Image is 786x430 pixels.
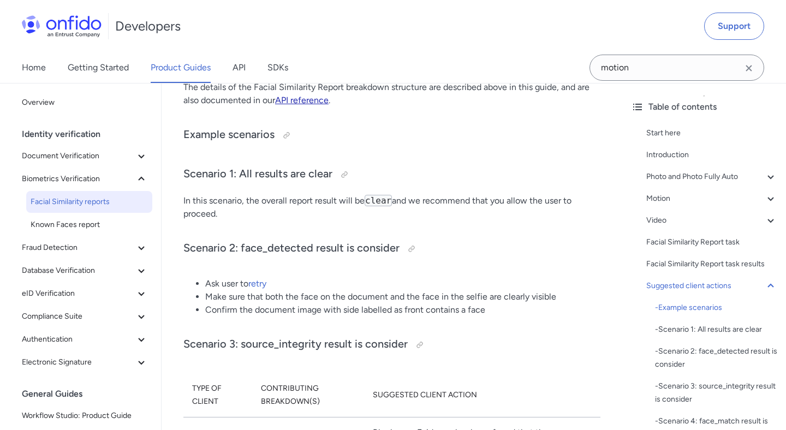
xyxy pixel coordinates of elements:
[17,145,152,167] button: Document Verification
[646,279,777,292] a: Suggested client actions
[22,264,135,277] span: Database Verification
[22,333,135,346] span: Authentication
[22,287,135,300] span: eID Verification
[22,383,157,405] div: General Guides
[631,100,777,114] div: Table of contents
[17,405,152,427] a: Workflow Studio: Product Guide
[22,241,135,254] span: Fraud Detection
[17,237,152,259] button: Fraud Detection
[205,303,600,316] li: Confirm the document image with side labelled as front contains a face
[655,323,777,336] div: - Scenario 1: All results are clear
[655,301,777,314] a: -Example scenarios
[267,52,288,83] a: SDKs
[22,15,102,37] img: Onfido Logo
[275,95,329,105] a: API reference
[17,351,152,373] button: Electronic Signature
[17,329,152,350] button: Authentication
[183,127,600,144] h3: Example scenarios
[151,52,211,83] a: Product Guides
[646,170,777,183] a: Photo and Photo Fully Auto
[646,236,777,249] a: Facial Similarity Report task
[26,214,152,236] a: Known Faces report
[183,166,600,183] h3: Scenario 1: All results are clear
[22,409,148,422] span: Workflow Studio: Product Guide
[742,62,755,75] svg: Clear search field button
[646,148,777,162] a: Introduction
[205,277,600,290] li: Ask user to
[183,336,600,354] h3: Scenario 3: source_integrity result is consider
[646,258,777,271] a: Facial Similarity Report task results
[22,310,135,323] span: Compliance Suite
[17,306,152,327] button: Compliance Suite
[22,356,135,369] span: Electronic Signature
[115,17,181,35] h1: Developers
[655,380,777,406] a: -Scenario 3: source_integrity result is consider
[17,92,152,114] a: Overview
[365,195,392,206] code: clear
[233,52,246,83] a: API
[646,127,777,140] a: Start here
[364,373,600,417] th: Suggested client action
[68,52,129,83] a: Getting Started
[31,218,148,231] span: Known Faces report
[22,52,46,83] a: Home
[704,13,764,40] a: Support
[31,195,148,208] span: Facial Similarity reports
[589,55,764,81] input: Onfido search input field
[183,240,600,258] h3: Scenario 2: face_detected result is consider
[22,172,135,186] span: Biometrics Verification
[22,96,148,109] span: Overview
[655,345,777,371] a: -Scenario 2: face_detected result is consider
[646,192,777,205] a: Motion
[248,278,266,289] a: retry
[252,373,364,417] th: Contributing breakdown(s)
[205,290,600,303] li: Make sure that both the face on the document and the face in the selfie are clearly visible
[17,260,152,282] button: Database Verification
[646,214,777,227] a: Video
[655,323,777,336] a: -Scenario 1: All results are clear
[26,191,152,213] a: Facial Similarity reports
[22,150,135,163] span: Document Verification
[655,380,777,406] div: - Scenario 3: source_integrity result is consider
[655,345,777,371] div: - Scenario 2: face_detected result is consider
[655,301,777,314] div: - Example scenarios
[22,123,157,145] div: Identity verification
[183,373,252,417] th: Type of client
[17,283,152,304] button: eID Verification
[183,81,600,107] p: The details of the Facial Similarity Report breakdown structure are described above in this guide...
[183,194,600,220] p: In this scenario, the overall report result will be and we recommend that you allow the user to p...
[17,168,152,190] button: Biometrics Verification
